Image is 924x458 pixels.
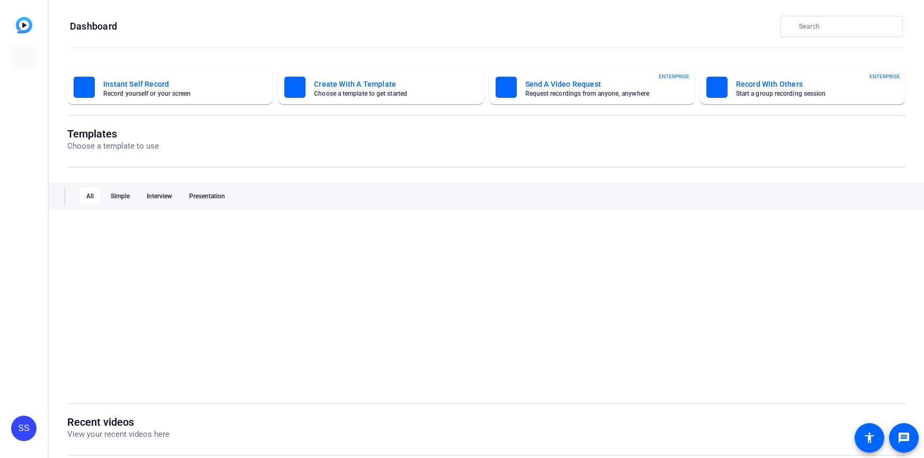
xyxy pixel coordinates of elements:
h1: Dashboard [70,20,117,33]
mat-card-title: Record With Others [736,78,882,90]
div: Simple [104,188,136,205]
img: blue-gradient.svg [16,17,32,33]
mat-card-subtitle: Start a group recording session [736,90,882,97]
input: Search [799,20,894,33]
mat-card-subtitle: Request recordings from anyone, anywhere [525,90,671,97]
h1: Templates [67,127,159,140]
p: Choose a template to use [67,140,159,152]
span: ENTERPRISE [659,72,689,80]
button: Send A Video RequestRequest recordings from anyone, anywhereENTERPRISE [489,70,695,104]
div: Interview [140,188,178,205]
mat-icon: message [898,432,910,444]
p: View your recent videos here [67,428,169,441]
mat-card-subtitle: Choose a template to get started [314,90,460,97]
div: SS [11,416,37,441]
div: Presentation [183,188,231,205]
button: Record With OthersStart a group recording sessionENTERPRISE [700,70,905,104]
mat-icon: accessibility [863,432,876,444]
mat-card-title: Create With A Template [314,78,460,90]
h1: Recent videos [67,416,169,428]
mat-card-subtitle: Record yourself or your screen [103,90,249,97]
button: Create With A TemplateChoose a template to get started [278,70,483,104]
mat-card-title: Send A Video Request [525,78,671,90]
span: ENTERPRISE [869,72,900,80]
div: All [80,188,100,205]
button: Instant Self RecordRecord yourself or your screen [67,70,273,104]
mat-card-title: Instant Self Record [103,78,249,90]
